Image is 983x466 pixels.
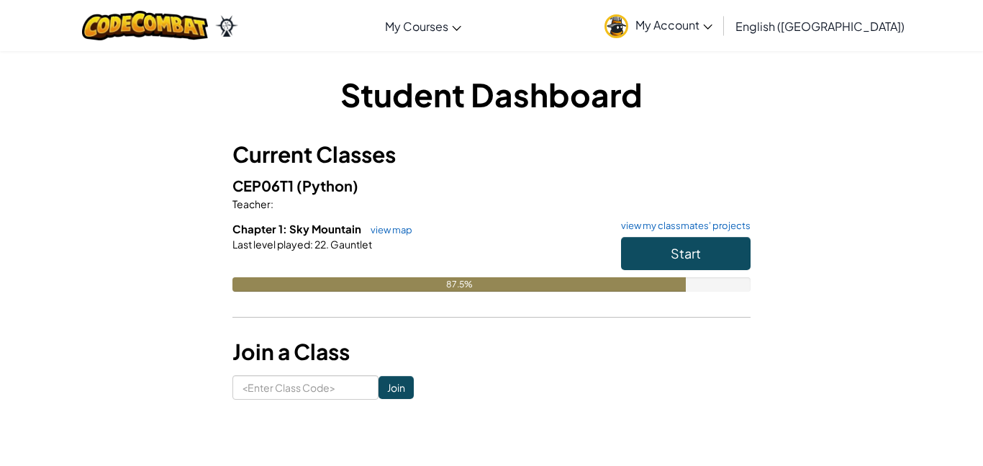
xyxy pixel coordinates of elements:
[82,11,208,40] img: CodeCombat logo
[728,6,912,45] a: English ([GEOGRAPHIC_DATA])
[232,336,751,368] h3: Join a Class
[313,238,329,251] span: 22.
[604,14,628,38] img: avatar
[232,72,751,117] h1: Student Dashboard
[232,375,379,400] input: <Enter Class Code>
[296,176,358,194] span: (Python)
[363,224,412,236] a: view map
[271,197,273,210] span: :
[232,138,751,171] h3: Current Classes
[671,245,701,261] span: Start
[379,376,414,399] input: Join
[378,6,468,45] a: My Courses
[232,197,271,210] span: Teacher
[215,15,238,37] img: Ozaria
[735,19,905,34] span: English ([GEOGRAPHIC_DATA])
[232,222,363,236] span: Chapter 1: Sky Mountain
[232,238,310,251] span: Last level played
[310,238,313,251] span: :
[385,19,448,34] span: My Courses
[232,176,296,194] span: CEP06T1
[232,277,686,292] div: 87.5%
[329,238,372,251] span: Gauntlet
[635,17,712,32] span: My Account
[621,237,751,270] button: Start
[597,3,720,48] a: My Account
[614,221,751,230] a: view my classmates' projects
